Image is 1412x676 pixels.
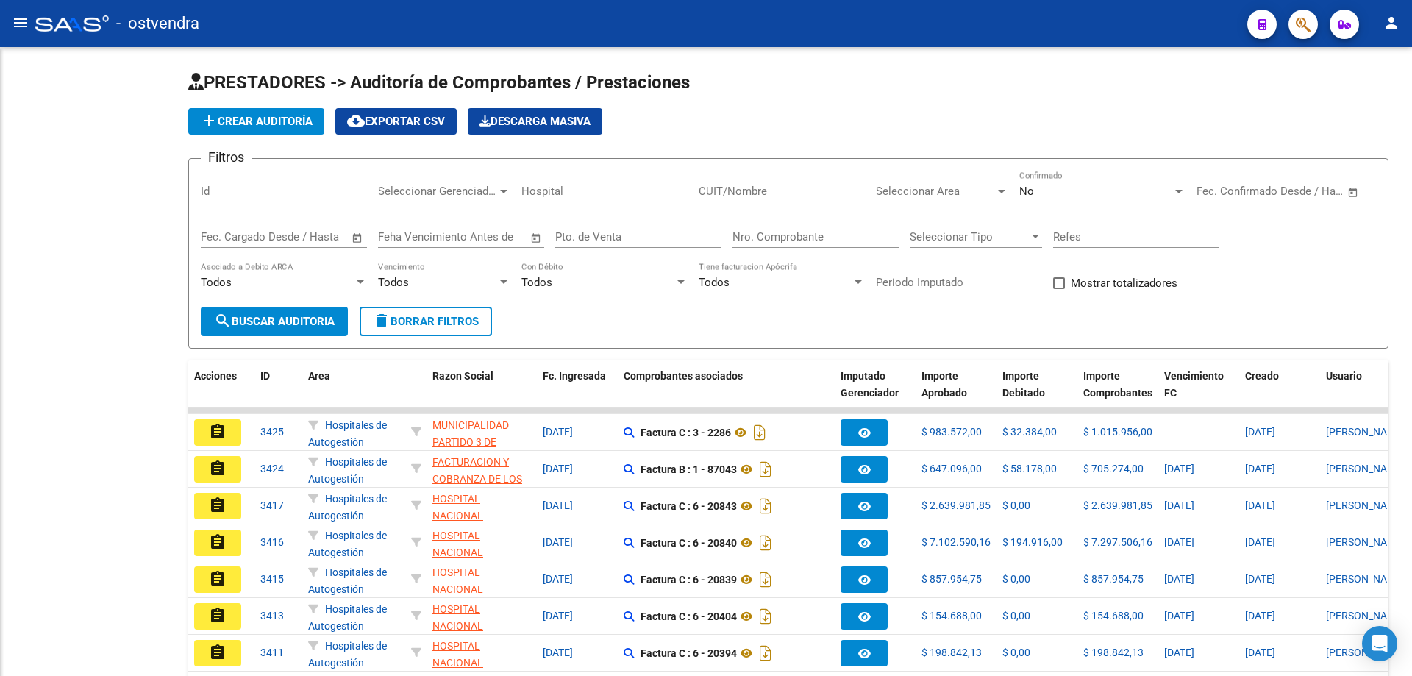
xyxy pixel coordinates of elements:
datatable-header-cell: Imputado Gerenciador [835,360,916,425]
span: $ 7.297.506,16 [1083,536,1152,548]
strong: Factura C : 3 - 2286 [641,427,731,438]
span: ID [260,370,270,382]
mat-icon: assignment [209,460,227,477]
span: [PERSON_NAME] [1326,536,1405,548]
mat-icon: assignment [209,607,227,625]
span: [DATE] [1164,573,1194,585]
span: Hospitales de Autogestión [308,456,387,485]
span: [DATE] [543,426,573,438]
span: Importe Comprobantes [1083,370,1152,399]
span: Seleccionar Area [876,185,995,198]
datatable-header-cell: Area [302,360,405,425]
i: Descargar documento [756,641,775,665]
span: Imputado Gerenciador [841,370,899,399]
mat-icon: assignment [209,644,227,661]
button: Borrar Filtros [360,307,492,336]
datatable-header-cell: Creado [1239,360,1320,425]
span: $ 857.954,75 [1083,573,1144,585]
span: $ 154.688,00 [921,610,982,622]
input: Fecha inicio [201,230,260,243]
span: Todos [201,276,232,289]
strong: Factura C : 6 - 20839 [641,574,737,586]
span: 3411 [260,647,284,658]
span: Razon Social [432,370,493,382]
span: $ 32.384,00 [1002,426,1057,438]
span: [DATE] [1245,499,1275,511]
span: Hospitales de Autogestión [308,566,387,595]
span: [PERSON_NAME] [1326,610,1405,622]
span: No [1019,185,1034,198]
span: MUNICIPALIDAD PARTIDO 3 DE FEBRERO [432,419,509,465]
span: HOSPITAL NACIONAL PROFESOR [PERSON_NAME] [432,493,511,555]
span: $ 0,00 [1002,610,1030,622]
mat-icon: assignment [209,533,227,551]
span: Fc. Ingresada [543,370,606,382]
span: 3417 [260,499,284,511]
span: [DATE] [1245,463,1275,474]
span: Borrar Filtros [373,315,479,328]
span: Buscar Auditoria [214,315,335,328]
button: Buscar Auditoria [201,307,348,336]
span: $ 705.274,00 [1083,463,1144,474]
span: HOSPITAL NACIONAL PROFESOR [PERSON_NAME] [432,530,511,591]
span: PRESTADORES -> Auditoría de Comprobantes / Prestaciones [188,72,690,93]
div: - 30999001242 [432,417,531,448]
div: - 30635976809 [432,564,531,595]
span: [DATE] [1164,536,1194,548]
span: Hospitales de Autogestión [308,419,387,448]
span: 3415 [260,573,284,585]
span: $ 2.639.981,85 [921,499,991,511]
span: Hospitales de Autogestión [308,640,387,669]
span: [PERSON_NAME] [1326,647,1405,658]
button: Open calendar [349,230,366,246]
span: [DATE] [1164,463,1194,474]
span: Hospitales de Autogestión [308,603,387,632]
span: Crear Auditoría [200,115,313,128]
span: $ 194.916,00 [1002,536,1063,548]
span: Comprobantes asociados [624,370,743,382]
span: $ 0,00 [1002,499,1030,511]
span: [PERSON_NAME] [1326,573,1405,585]
input: Fecha fin [1269,185,1341,198]
button: Exportar CSV [335,108,457,135]
datatable-header-cell: Comprobantes asociados [618,360,835,425]
span: Descarga Masiva [479,115,591,128]
span: - ostvendra [116,7,199,40]
mat-icon: person [1383,14,1400,32]
span: Area [308,370,330,382]
mat-icon: delete [373,312,391,330]
datatable-header-cell: Razon Social [427,360,537,425]
span: [DATE] [1245,573,1275,585]
i: Descargar documento [756,458,775,481]
mat-icon: menu [12,14,29,32]
datatable-header-cell: Acciones [188,360,254,425]
span: $ 0,00 [1002,573,1030,585]
button: Open calendar [1345,184,1362,201]
strong: Factura C : 6 - 20404 [641,611,737,622]
i: Descargar documento [756,568,775,591]
span: [PERSON_NAME] [1326,426,1405,438]
span: $ 58.178,00 [1002,463,1057,474]
datatable-header-cell: Fc. Ingresada [537,360,618,425]
span: Creado [1245,370,1279,382]
span: $ 7.102.590,16 [921,536,991,548]
span: Hospitales de Autogestión [308,493,387,522]
strong: Factura B : 1 - 87043 [641,463,737,475]
h3: Filtros [201,147,252,168]
span: $ 198.842,13 [1083,647,1144,658]
span: $ 1.015.956,00 [1083,426,1152,438]
span: Mostrar totalizadores [1071,274,1177,292]
input: Fecha fin [274,230,345,243]
span: $ 154.688,00 [1083,610,1144,622]
strong: Factura C : 6 - 20840 [641,537,737,549]
div: - 30635976809 [432,601,531,632]
mat-icon: cloud_download [347,112,365,129]
div: - 30635976809 [432,527,531,558]
datatable-header-cell: ID [254,360,302,425]
div: Open Intercom Messenger [1362,626,1397,661]
datatable-header-cell: Vencimiento FC [1158,360,1239,425]
span: [PERSON_NAME] [1326,463,1405,474]
span: [DATE] [1245,610,1275,622]
button: Open calendar [528,230,545,246]
span: [DATE] [1245,647,1275,658]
